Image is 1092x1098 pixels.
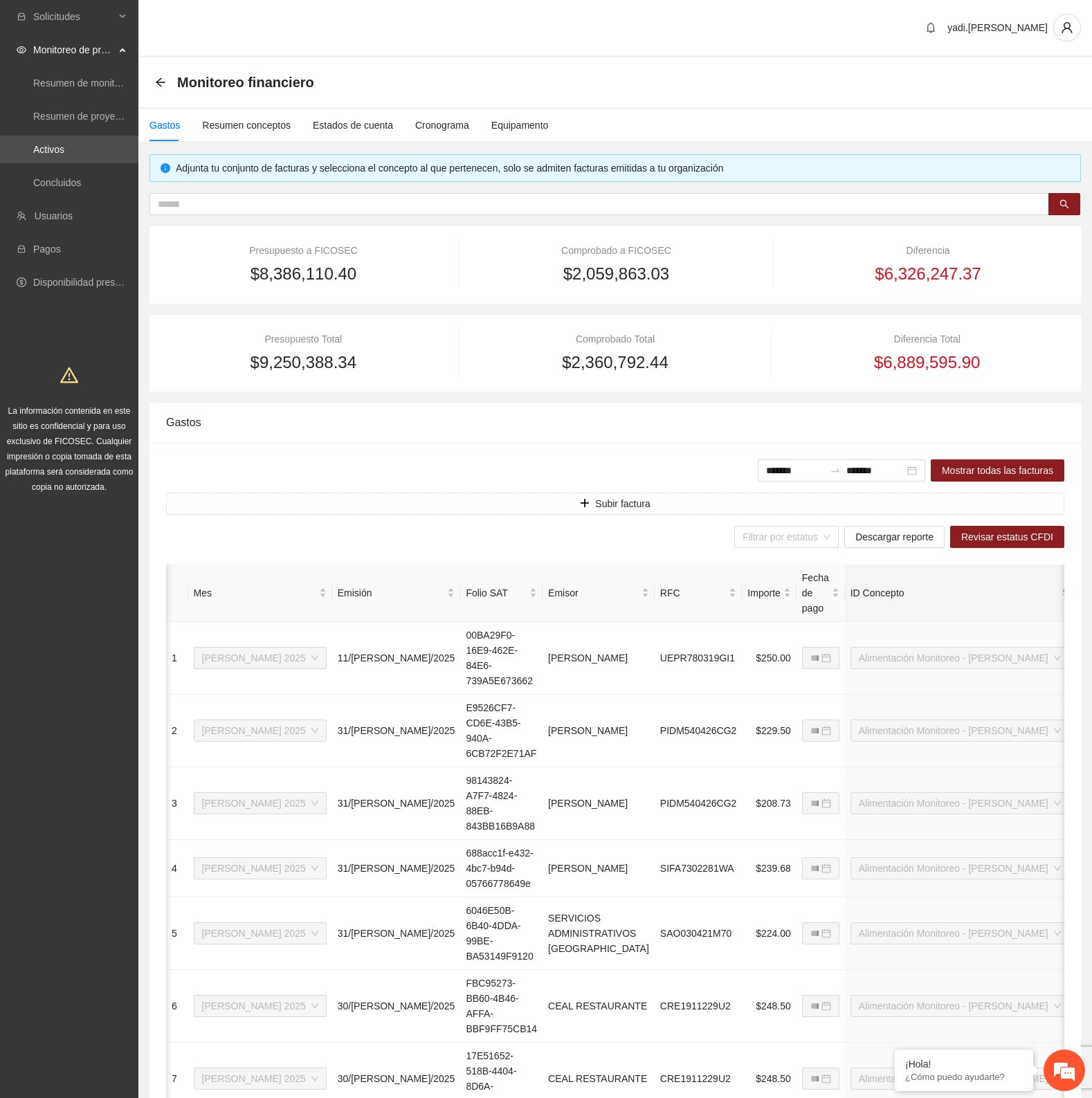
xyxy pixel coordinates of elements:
td: PIDM540426CG2 [655,695,743,767]
th: RFC [655,565,743,622]
span: Alimentación Monitoreo - Cuauhtémoc [859,1068,1061,1089]
a: Activos [33,144,64,155]
p: ¿Cómo puedo ayudarte? [905,1072,1023,1082]
span: $2,360,792.44 [562,349,668,376]
span: inbox [17,12,26,21]
span: plus [580,498,590,509]
td: UEPR780319GI1 [655,622,743,695]
td: FBC95273-BB60-4B46-AFFA-BBF9FF75CB14 [460,970,543,1043]
span: user [1054,21,1080,34]
span: Julio 2025 [202,648,318,668]
span: search [1059,199,1069,210]
td: 5 [166,897,188,970]
span: Julio 2025 [202,996,318,1016]
span: La información contenida en este sitio es confidencial y para uso exclusivo de FICOSEC. Cualquier... [6,406,134,492]
th: Importe [742,565,796,622]
div: Comprobado a FICOSEC [478,243,754,258]
div: Equipamento [491,118,549,133]
th: Emisión [332,565,461,622]
div: Diferencia Total [790,331,1064,347]
span: Solicitudes [33,3,115,30]
button: user [1053,14,1081,42]
a: Disponibilidad presupuestal [33,277,152,288]
td: 30/[PERSON_NAME]/2025 [332,970,461,1043]
button: bell [920,17,942,39]
td: 31/[PERSON_NAME]/2025 [332,840,461,897]
span: Emisión [338,585,445,601]
td: 11/[PERSON_NAME]/2025 [332,622,461,695]
button: search [1048,193,1080,215]
div: Gastos [149,118,180,133]
td: E9526CF7-CD6E-43B5-940A-6CB72F2E71AF [460,695,543,767]
td: 6046E50B-6B40-4DDA-99BE-BA53149F9120 [460,897,543,970]
td: 6 [166,970,188,1043]
td: [PERSON_NAME] [543,695,655,767]
span: Julio 2025 [202,858,318,879]
span: eye [17,45,26,55]
span: Julio 2025 [202,923,318,944]
div: Diferencia [792,243,1064,258]
td: [PERSON_NAME] [543,840,655,897]
button: Descargar reporte [844,526,945,548]
span: Monitoreo de proyectos [33,36,115,64]
div: Back [155,77,166,89]
td: CEAL RESTAURANTE [543,970,655,1043]
span: to [830,465,841,476]
div: Presupuesto Total [166,331,441,347]
td: 98143824-A7F7-4824-88EB-843BB16B9A88 [460,767,543,840]
span: Descargar reporte [855,529,934,545]
a: Pagos [33,244,61,255]
th: Emisor [543,565,655,622]
td: 00BA29F0-16E9-462E-84E6-739A5E673662 [460,622,543,695]
span: $2,059,863.03 [563,261,669,287]
span: Fecha de pago [802,570,829,616]
span: arrow-left [155,77,166,88]
button: Mostrar todas las facturas [931,459,1064,482]
span: $6,889,595.90 [874,349,980,376]
span: swap-right [830,465,841,476]
td: 31/[PERSON_NAME]/2025 [332,897,461,970]
span: Alimentación Monitoreo - Cuauhtémoc [859,793,1061,814]
div: Gastos [166,403,1064,442]
td: PIDM540426CG2 [655,767,743,840]
span: Alimentación Monitoreo - Cuauhtémoc [859,923,1061,944]
span: Mes [194,585,316,601]
td: SAO030421M70 [655,897,743,970]
div: Estados de cuenta [313,118,393,133]
span: Alimentación Monitoreo - Cuauhtémoc [859,858,1061,879]
span: Folio SAT [466,585,527,601]
span: Julio 2025 [202,1068,318,1089]
div: ¡Hola! [905,1059,1023,1070]
span: Emisor [548,585,639,601]
td: $208.73 [742,767,796,840]
span: $6,326,247.37 [875,261,981,287]
td: $239.68 [742,840,796,897]
span: Alimentación Monitoreo - Cuauhtémoc [859,720,1061,741]
div: Resumen conceptos [202,118,291,133]
td: SIFA7302281WA [655,840,743,897]
span: yadi.[PERSON_NAME] [947,22,1048,33]
td: [PERSON_NAME] [543,767,655,840]
td: 688acc1f-e432-4bc7-b94d-05766778649e [460,840,543,897]
td: $250.00 [742,622,796,695]
span: Importe [747,585,780,601]
td: $248.50 [742,970,796,1043]
th: Mes [188,565,332,622]
span: Julio 2025 [202,720,318,741]
div: Cronograma [415,118,469,133]
th: Folio SAT [460,565,543,622]
span: warning [60,366,78,384]
td: 1 [166,622,188,695]
span: info-circle [161,163,170,173]
span: Subir factura [595,496,650,511]
td: CRE1911229U2 [655,970,743,1043]
a: Concluidos [33,177,81,188]
span: RFC [660,585,727,601]
td: [PERSON_NAME] [543,622,655,695]
td: $224.00 [742,897,796,970]
span: Alimentación Monitoreo - Cuauhtémoc [859,648,1061,668]
td: 31/[PERSON_NAME]/2025 [332,767,461,840]
span: $8,386,110.40 [251,261,356,287]
div: Presupuesto a FICOSEC [166,243,441,258]
span: Julio 2025 [202,793,318,814]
